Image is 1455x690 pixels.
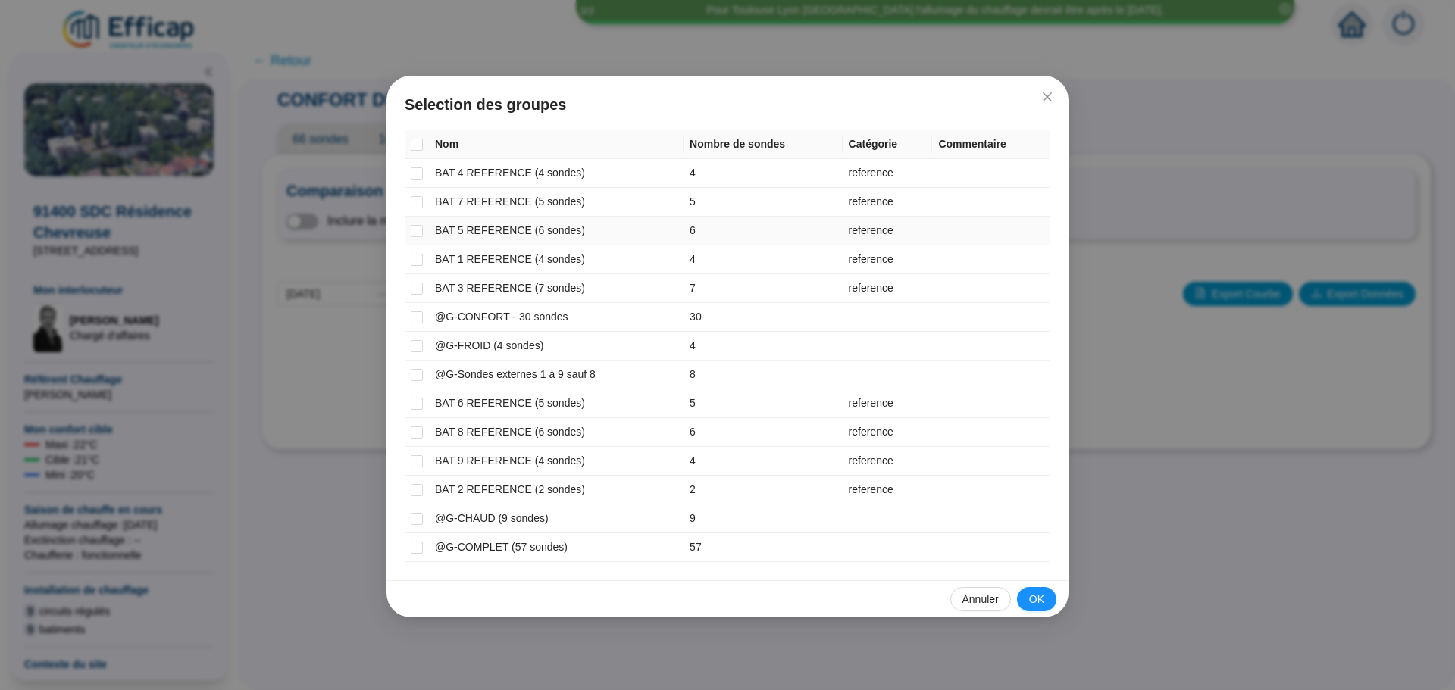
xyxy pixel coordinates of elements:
[1029,592,1044,607] span: OK
[429,303,684,332] td: @G-CONFORT - 30 sondes
[843,447,933,476] td: reference
[843,274,933,303] td: reference
[1035,85,1059,109] button: Close
[429,188,684,217] td: BAT 7 REFERENCE (5 sondes)
[684,303,842,332] td: 30
[429,274,684,303] td: BAT 3 REFERENCE (7 sondes)
[684,245,842,274] td: 4
[429,130,684,159] th: Nom
[429,217,684,245] td: BAT 5 REFERENCE (6 sondes)
[429,389,684,418] td: BAT 6 REFERENCE (5 sondes)
[932,130,1050,159] th: Commentaire
[429,361,684,389] td: @G-Sondes externes 1 à 9 sauf 8
[684,188,842,217] td: 5
[429,418,684,447] td: BAT 8 REFERENCE (6 sondes)
[429,332,684,361] td: @G-FROID (4 sondes)
[405,94,1050,115] span: Selection des groupes
[843,245,933,274] td: reference
[1041,91,1053,103] span: close
[429,476,684,504] td: BAT 2 REFERENCE (2 sondes)
[684,274,842,303] td: 7
[429,504,684,533] td: @G-CHAUD (9 sondes)
[684,389,842,418] td: 5
[684,418,842,447] td: 6
[1035,91,1059,103] span: Fermer
[684,361,842,389] td: 8
[429,533,684,562] td: @G-COMPLET (57 sondes)
[843,188,933,217] td: reference
[1017,587,1056,611] button: OK
[684,533,842,562] td: 57
[684,447,842,476] td: 4
[843,217,933,245] td: reference
[429,159,684,188] td: BAT 4 REFERENCE (4 sondes)
[429,245,684,274] td: BAT 1 REFERENCE (4 sondes)
[684,130,842,159] th: Nombre de sondes
[684,217,842,245] td: 6
[429,447,684,476] td: BAT 9 REFERENCE (4 sondes)
[684,476,842,504] td: 2
[843,159,933,188] td: reference
[843,418,933,447] td: reference
[843,389,933,418] td: reference
[684,504,842,533] td: 9
[962,592,999,607] span: Annuler
[684,159,842,188] td: 4
[684,332,842,361] td: 4
[843,130,933,159] th: Catégorie
[950,587,1011,611] button: Annuler
[843,476,933,504] td: reference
